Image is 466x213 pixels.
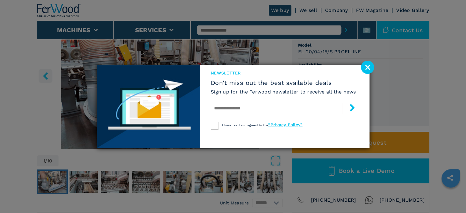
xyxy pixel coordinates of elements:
span: newsletter [211,70,356,76]
button: submit-button [342,101,356,116]
span: Don't miss out the best available deals [211,79,356,86]
img: Newsletter image [97,65,200,148]
span: I have read and agreed to the [222,124,302,127]
h6: Sign up for the Ferwood newsletter to receive all the news [211,88,356,95]
a: “Privacy Policy” [268,122,302,127]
